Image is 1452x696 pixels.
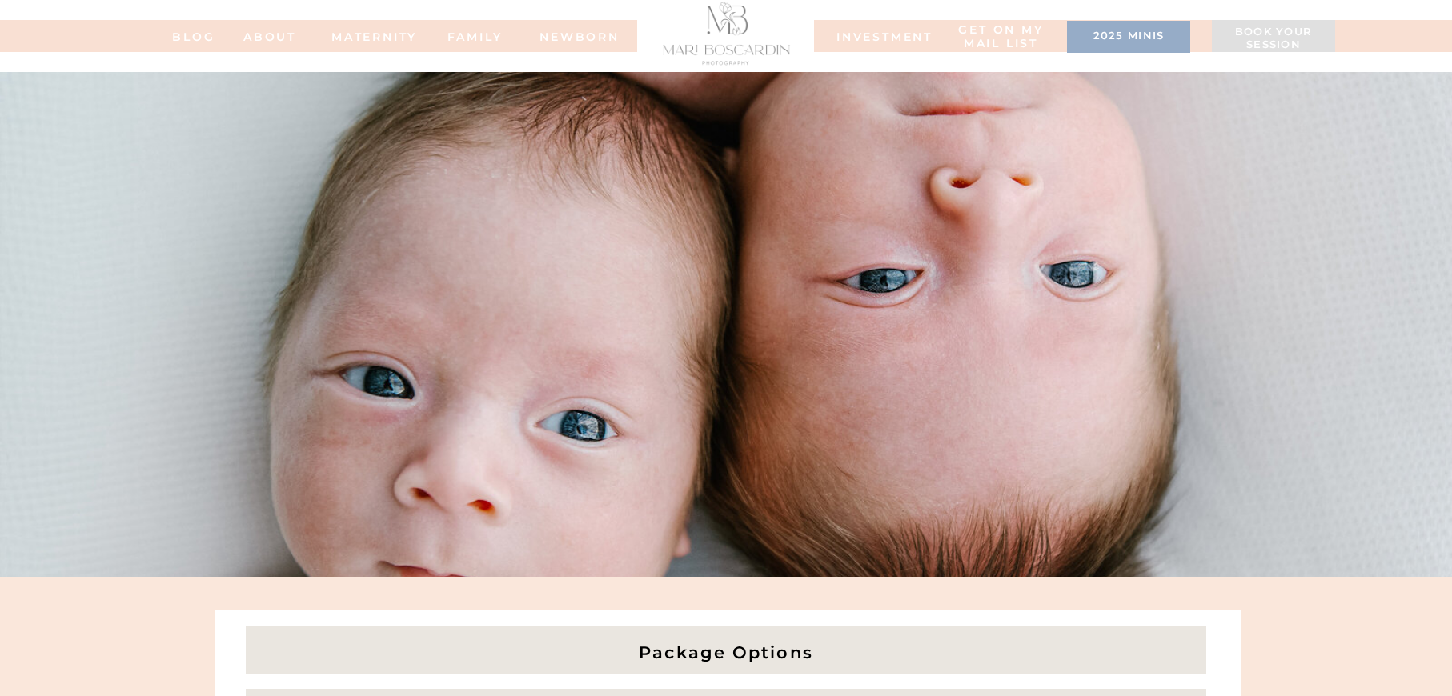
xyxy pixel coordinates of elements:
[443,30,507,42] a: FAMILy
[534,30,625,42] a: NEWBORN
[1075,30,1182,46] a: 2025 minis
[226,30,314,42] a: ABOUT
[836,30,917,42] a: INVESTMENT
[956,23,1046,51] a: Get on my MAIL list
[1220,26,1327,53] a: Book your session
[331,30,395,42] a: MATERNITY
[246,636,1206,674] h2: Package Options
[162,30,226,42] a: BLOG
